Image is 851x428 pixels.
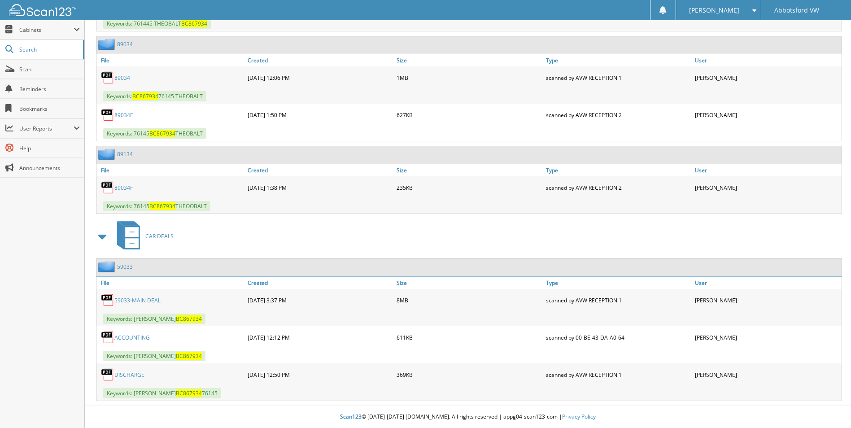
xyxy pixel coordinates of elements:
[394,164,543,176] a: Size
[693,54,842,66] a: User
[245,69,394,87] div: [DATE] 12:06 PM
[544,366,693,384] div: scanned by AVW RECEPTION 1
[19,26,74,34] span: Cabinets
[394,54,543,66] a: Size
[19,46,79,53] span: Search
[98,39,117,50] img: folder2.png
[394,179,543,197] div: 235KB
[176,352,202,360] span: BC867934
[340,413,362,420] span: Scan123
[96,164,245,176] a: File
[544,328,693,346] div: scanned by 00-BE-43-DA-A0-64
[544,277,693,289] a: Type
[132,92,158,100] span: BC867934
[149,130,175,137] span: BC867934
[114,371,144,379] a: DISCHARGE
[176,389,202,397] span: BC867934
[693,106,842,124] div: [PERSON_NAME]
[96,54,245,66] a: File
[96,277,245,289] a: File
[101,108,114,122] img: PDF.png
[245,328,394,346] div: [DATE] 12:12 PM
[693,277,842,289] a: User
[689,8,739,13] span: [PERSON_NAME]
[181,20,207,27] span: BC867934
[693,179,842,197] div: [PERSON_NAME]
[114,111,133,119] a: 89034F
[145,232,174,240] span: CAR DEALS
[245,54,394,66] a: Created
[806,385,851,428] iframe: Chat Widget
[774,8,819,13] span: Abbotsford VW
[245,164,394,176] a: Created
[693,291,842,309] div: [PERSON_NAME]
[117,263,133,271] a: 59033
[101,293,114,307] img: PDF.png
[544,69,693,87] div: scanned by AVW RECEPTION 1
[103,351,205,361] span: Keywords: [PERSON_NAME]
[101,368,114,381] img: PDF.png
[19,66,80,73] span: Scan
[394,328,543,346] div: 611KB
[544,179,693,197] div: scanned by AVW RECEPTION 2
[19,164,80,172] span: Announcements
[176,315,202,323] span: BC867934
[117,150,133,158] a: 89134
[544,291,693,309] div: scanned by AVW RECEPTION 1
[394,366,543,384] div: 369KB
[114,297,161,304] a: 59033-MAIN DEAL
[394,277,543,289] a: Size
[693,164,842,176] a: User
[112,218,174,254] a: CAR DEALS
[101,331,114,344] img: PDF.png
[562,413,596,420] a: Privacy Policy
[394,291,543,309] div: 8MB
[117,40,133,48] a: 89034
[19,85,80,93] span: Reminders
[245,179,394,197] div: [DATE] 1:38 PM
[245,106,394,124] div: [DATE] 1:50 PM
[693,69,842,87] div: [PERSON_NAME]
[103,128,206,139] span: Keywords: 76145 THEOBALT
[103,314,205,324] span: Keywords: [PERSON_NAME]
[98,148,117,160] img: folder2.png
[149,202,175,210] span: BC867934
[19,105,80,113] span: Bookmarks
[19,144,80,152] span: Help
[101,71,114,84] img: PDF.png
[544,106,693,124] div: scanned by AVW RECEPTION 2
[245,277,394,289] a: Created
[544,54,693,66] a: Type
[114,184,133,192] a: 89034F
[245,291,394,309] div: [DATE] 3:37 PM
[394,106,543,124] div: 627KB
[544,164,693,176] a: Type
[114,74,130,82] a: 89034
[693,328,842,346] div: [PERSON_NAME]
[85,406,851,428] div: © [DATE]-[DATE] [DOMAIN_NAME]. All rights reserved | appg04-scan123-com |
[103,18,211,29] span: Keywords: 761445 THEOBALT
[98,261,117,272] img: folder2.png
[103,201,210,211] span: Keywords: 76145 THEOOBALT
[245,366,394,384] div: [DATE] 12:50 PM
[19,125,74,132] span: User Reports
[693,366,842,384] div: [PERSON_NAME]
[114,334,150,341] a: ACCOUNTING
[101,181,114,194] img: PDF.png
[394,69,543,87] div: 1MB
[9,4,76,16] img: scan123-logo-white.svg
[103,91,206,101] span: Keywords: 76145 THEOBALT
[103,388,221,398] span: Keywords: [PERSON_NAME] 76145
